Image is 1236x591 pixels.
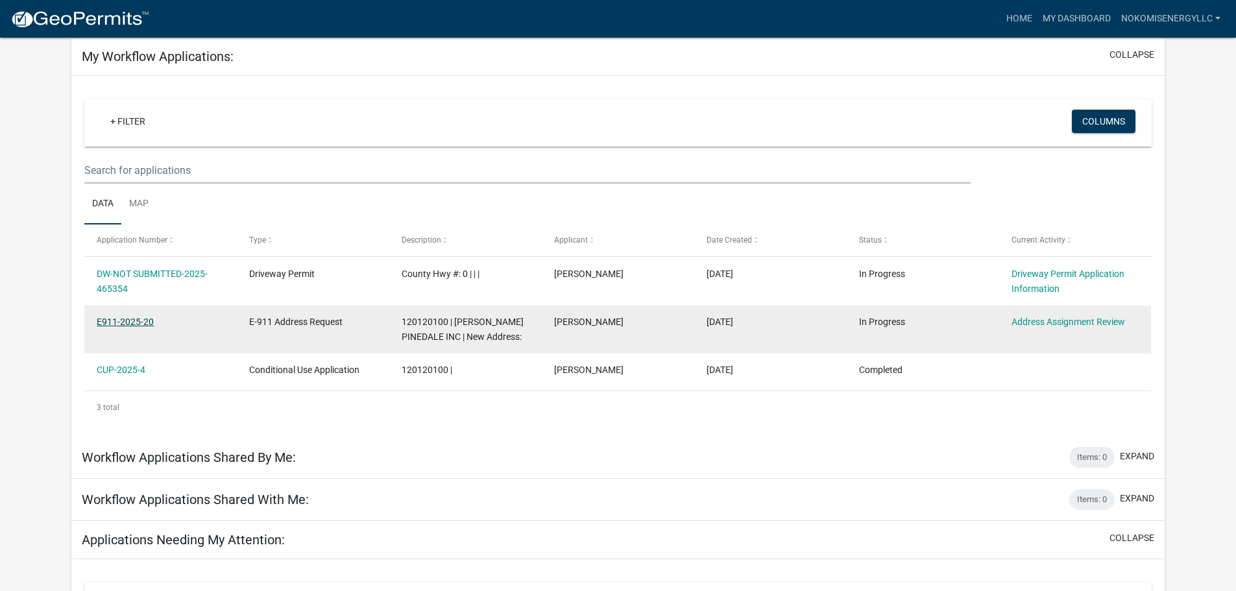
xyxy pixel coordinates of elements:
[859,235,882,245] span: Status
[1001,6,1037,31] a: Home
[859,365,903,375] span: Completed
[1012,269,1124,294] a: Driveway Permit Application Information
[84,224,237,256] datatable-header-cell: Application Number
[84,157,970,184] input: Search for applications
[402,365,452,375] span: 120120100 |
[97,317,154,327] a: E911-2025-20
[554,235,588,245] span: Applicant
[1120,450,1154,463] button: expand
[402,317,524,342] span: 120120100 | ZIMMERMAN PINEDALE INC | New Address:
[554,317,624,327] span: Amy Woldt
[97,235,167,245] span: Application Number
[542,224,694,256] datatable-header-cell: Applicant
[249,317,343,327] span: E-911 Address Request
[71,76,1165,437] div: collapse
[1069,447,1115,468] div: Items: 0
[1072,110,1135,133] button: Columns
[707,235,752,245] span: Date Created
[1116,6,1226,31] a: nokomisenergyllc
[859,317,905,327] span: In Progress
[402,269,479,279] span: County Hwy #: 0 | | |
[707,317,733,327] span: 08/15/2025
[249,365,359,375] span: Conditional Use Application
[82,49,234,64] h5: My Workflow Applications:
[694,224,847,256] datatable-header-cell: Date Created
[97,269,208,294] a: DW-NOT SUBMITTED-2025-465354
[237,224,389,256] datatable-header-cell: Type
[1012,235,1065,245] span: Current Activity
[100,110,156,133] a: + Filter
[1012,317,1125,327] a: Address Assignment Review
[846,224,999,256] datatable-header-cell: Status
[82,492,309,507] h5: Workflow Applications Shared With Me:
[1037,6,1116,31] a: My Dashboard
[1109,531,1154,545] button: collapse
[859,269,905,279] span: In Progress
[707,365,733,375] span: 06/25/2025
[1069,489,1115,510] div: Items: 0
[554,269,624,279] span: Amy Woldt
[97,365,145,375] a: CUP-2025-4
[84,391,1152,424] div: 3 total
[707,269,733,279] span: 08/18/2025
[999,224,1151,256] datatable-header-cell: Current Activity
[84,184,121,225] a: Data
[1109,48,1154,62] button: collapse
[554,365,624,375] span: Amy Woldt
[402,235,441,245] span: Description
[389,224,542,256] datatable-header-cell: Description
[1120,492,1154,505] button: expand
[121,184,156,225] a: Map
[249,235,266,245] span: Type
[249,269,315,279] span: Driveway Permit
[82,450,296,465] h5: Workflow Applications Shared By Me:
[82,532,285,548] h5: Applications Needing My Attention:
